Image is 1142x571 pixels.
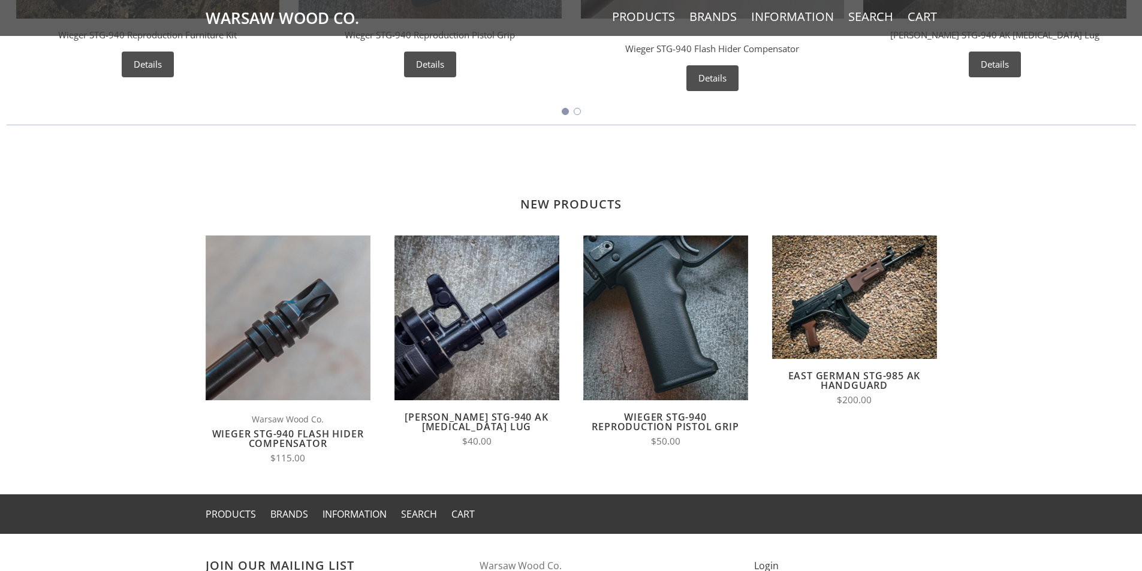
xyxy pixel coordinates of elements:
[969,52,1021,77] a: Details
[206,412,370,426] span: Warsaw Wood Co.
[270,452,305,464] span: $115.00
[206,507,256,521] a: Products
[848,9,893,25] a: Search
[462,435,492,448] span: $40.00
[612,9,675,25] a: Products
[206,235,370,400] img: Wieger STG-940 Flash Hider Compensator
[451,507,475,521] a: Cart
[837,394,872,406] span: $200.00
[625,43,799,55] a: Wieger STG-940 Flash Hider Compensator
[206,161,937,212] h2: New Products
[689,9,737,25] a: Brands
[562,108,569,115] button: Go to slide 1
[323,507,387,521] a: Information
[212,427,364,450] a: Wieger STG-940 Flash Hider Compensator
[583,235,748,400] img: Wieger STG-940 Reproduction Pistol Grip
[574,108,581,115] button: Go to slide 2
[772,235,937,359] img: East German STG-985 AK Handguard
[394,235,559,400] img: Wieger STG-940 AK Bayonet Lug
[401,507,437,521] a: Search
[405,410,548,433] a: [PERSON_NAME] STG-940 AK [MEDICAL_DATA] Lug
[751,9,834,25] a: Information
[270,507,308,521] a: Brands
[686,65,739,91] a: Details
[908,9,937,25] a: Cart
[651,435,680,448] span: $50.00
[788,369,921,392] a: East German STG-985 AK Handguard
[404,52,456,77] a: Details
[592,410,739,433] a: Wieger STG-940 Reproduction Pistol Grip
[122,52,174,77] a: Details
